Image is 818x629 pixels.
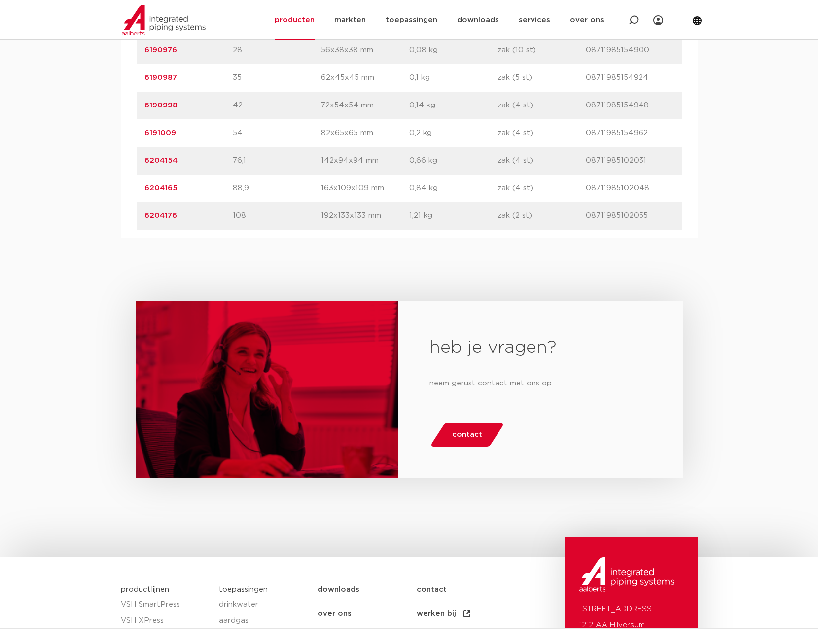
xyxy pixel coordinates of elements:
a: 6190976 [144,46,177,54]
a: drinkwater [219,597,308,613]
p: 88,9 [233,182,321,194]
p: 08711985154948 [586,100,674,111]
a: 6204154 [144,157,178,164]
a: toepassingen [219,586,268,593]
p: 0,2 kg [409,127,498,139]
p: 0,84 kg [409,182,498,194]
p: zak (4 st) [498,127,586,139]
a: 6190998 [144,102,178,109]
a: 6191009 [144,129,176,137]
p: zak (4 st) [498,100,586,111]
p: 0,14 kg [409,100,498,111]
span: contact [452,427,482,443]
p: zak (5 st) [498,72,586,84]
p: 54 [233,127,321,139]
p: zak (10 st) [498,44,586,56]
p: zak (4 st) [498,182,586,194]
a: contact [430,423,505,447]
p: 72x54x54 mm [321,100,409,111]
p: 28 [233,44,321,56]
p: 62x45x45 mm [321,72,409,84]
p: 08711985154900 [586,44,674,56]
p: 163x109x109 mm [321,182,409,194]
a: VSH XPress [121,613,210,629]
p: 1,21 kg [409,210,498,222]
p: 0,1 kg [409,72,498,84]
p: 08711985154924 [586,72,674,84]
a: 6190987 [144,74,177,81]
p: neem gerust contact met ons op [429,376,651,391]
p: 08711985154962 [586,127,674,139]
p: 35 [233,72,321,84]
p: 82x65x65 mm [321,127,409,139]
a: over ons [318,601,417,626]
p: 192x133x133 mm [321,210,409,222]
p: 108 [233,210,321,222]
p: 08711985102048 [586,182,674,194]
p: 08711985102055 [586,210,674,222]
a: downloads [318,577,417,602]
a: 6204165 [144,184,178,192]
p: 76,1 [233,155,321,167]
p: 142x94x94 mm [321,155,409,167]
a: werken bij [417,601,516,626]
h2: heb je vragen? [429,336,651,360]
a: contact [417,577,516,602]
p: 0,08 kg [409,44,498,56]
a: productlijnen [121,586,169,593]
a: 6204176 [144,212,177,219]
p: 56x38x38 mm [321,44,409,56]
a: aardgas [219,613,308,629]
p: 42 [233,100,321,111]
a: VSH SmartPress [121,597,210,613]
p: 0,66 kg [409,155,498,167]
p: zak (2 st) [498,210,586,222]
p: 08711985102031 [586,155,674,167]
p: zak (4 st) [498,155,586,167]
